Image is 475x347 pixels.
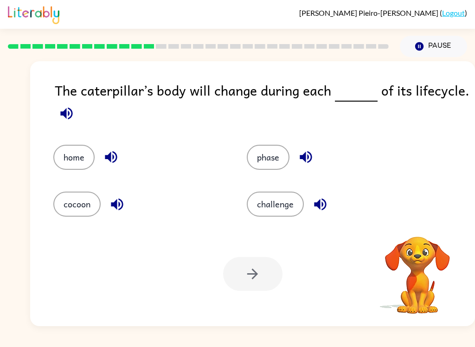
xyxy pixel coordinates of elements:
button: Pause [400,36,467,57]
button: phase [247,145,289,170]
span: [PERSON_NAME] Pieiro-[PERSON_NAME] [299,8,440,17]
a: Logout [442,8,465,17]
button: home [53,145,95,170]
div: ( ) [299,8,467,17]
img: Literably [8,4,59,24]
video: Your browser must support playing .mp4 files to use Literably. Please try using another browser. [371,222,464,315]
button: challenge [247,192,304,217]
button: cocoon [53,192,101,217]
div: The caterpillar’s body will change during each of its lifecycle. [55,80,475,126]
